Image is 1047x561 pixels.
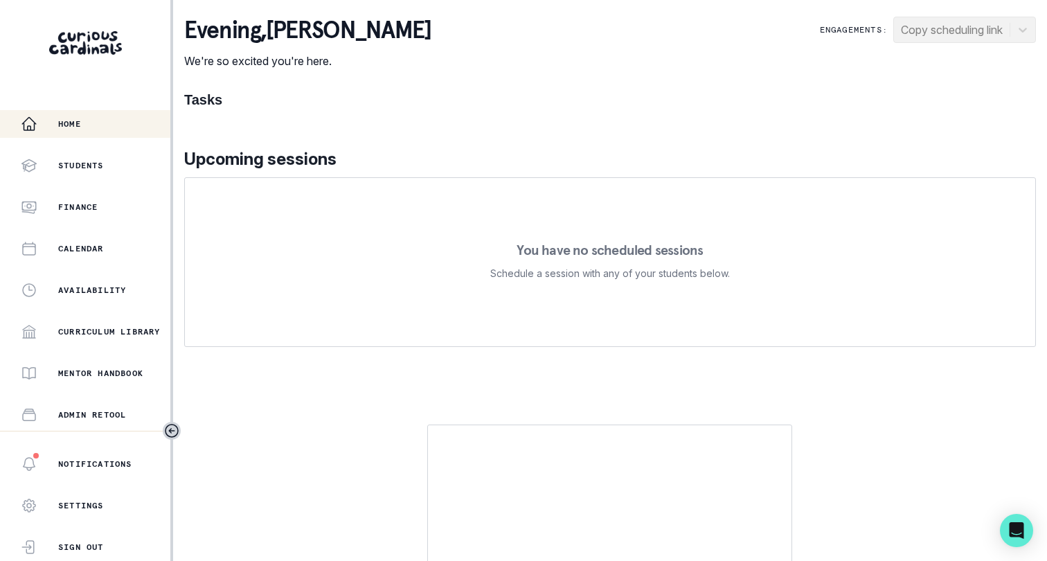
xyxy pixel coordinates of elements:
p: You have no scheduled sessions [517,243,703,257]
p: Sign Out [58,542,104,553]
p: Curriculum Library [58,326,161,337]
p: Engagements: [820,24,888,35]
p: Upcoming sessions [184,147,1036,172]
p: Finance [58,202,98,213]
p: Students [58,160,104,171]
div: Open Intercom Messenger [1000,514,1033,547]
p: Settings [58,500,104,511]
h1: Tasks [184,91,1036,108]
img: Curious Cardinals Logo [49,31,122,55]
p: Home [58,118,81,130]
p: Notifications [58,458,132,470]
p: evening , [PERSON_NAME] [184,17,431,44]
button: Toggle sidebar [163,422,181,440]
p: We're so excited you're here. [184,53,431,69]
p: Mentor Handbook [58,368,143,379]
p: Calendar [58,243,104,254]
p: Schedule a session with any of your students below. [490,265,730,282]
p: Availability [58,285,126,296]
p: Admin Retool [58,409,126,420]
